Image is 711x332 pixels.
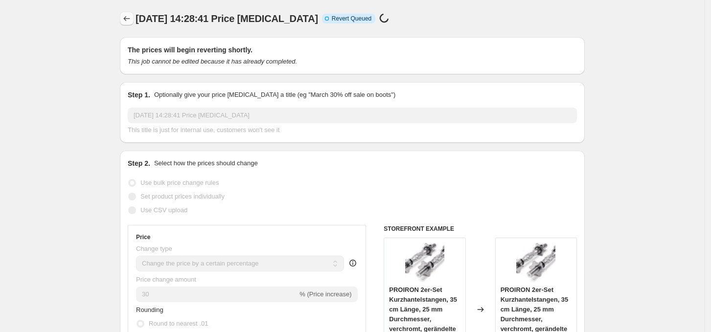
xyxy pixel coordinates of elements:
[128,90,150,100] h2: Step 1.
[332,15,371,22] span: Revert Queued
[140,206,187,214] span: Use CSV upload
[140,193,225,200] span: Set product prices individually
[128,126,279,133] span: This title is just for internal use, customers won't see it
[136,245,172,252] span: Change type
[136,233,150,241] h3: Price
[128,58,297,65] i: This job cannot be edited because it has already completed.
[348,258,358,268] div: help
[154,90,395,100] p: Optionally give your price [MEDICAL_DATA] a title (eg "March 30% off sale on boots")
[136,287,298,302] input: -15
[384,225,577,233] h6: STOREFRONT EXAMPLE
[120,12,134,25] button: Price change jobs
[140,179,219,186] span: Use bulk price change rules
[128,158,150,168] h2: Step 2.
[154,158,258,168] p: Select how the prices should change
[136,306,163,313] span: Rounding
[136,276,196,283] span: Price change amount
[405,243,444,282] img: 810uDurtfkL._AC_SL1500_80x.jpg
[128,45,577,55] h2: The prices will begin reverting shortly.
[128,108,577,123] input: 30% off holiday sale
[299,290,351,298] span: % (Price increase)
[136,13,318,24] span: [DATE] 14:28:41 Price [MEDICAL_DATA]
[516,243,555,282] img: 810uDurtfkL._AC_SL1500_80x.jpg
[149,320,208,327] span: Round to nearest .01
